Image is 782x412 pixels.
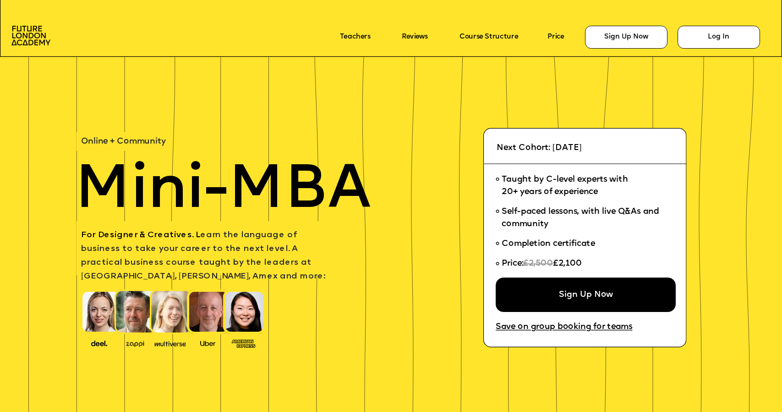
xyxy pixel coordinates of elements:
span: Mini-MBA [75,161,371,222]
img: image-388f4489-9820-4c53-9b08-f7df0b8d4ae2.png [84,338,115,348]
span: Price: [502,259,523,267]
span: Next Cohort: [DATE] [497,144,582,152]
a: Course Structure [459,33,518,41]
a: Save on group booking for teams [496,323,632,332]
a: Teachers [340,33,371,41]
a: Price [547,33,564,41]
a: Reviews [402,33,428,41]
span: Taught by C-level experts with 20+ years of experience [502,175,628,196]
span: earn the language of business to take your career to the next level. A practical business course ... [81,231,325,281]
img: image-99cff0b2-a396-4aab-8550-cf4071da2cb9.png [192,339,223,347]
img: image-b2f1584c-cbf7-4a77-bbe0-f56ae6ee31f2.png [120,339,151,347]
span: £2,500 [523,259,553,267]
img: image-aac980e9-41de-4c2d-a048-f29dd30a0068.png [11,26,50,45]
span: Completion certificate [502,239,595,248]
span: Self-paced lessons, with live Q&As and community [502,207,661,228]
span: Online + Community [81,138,166,146]
span: For Designer & Creatives. L [81,231,200,239]
img: image-93eab660-639c-4de6-957c-4ae039a0235a.png [228,337,259,349]
img: image-b7d05013-d886-4065-8d38-3eca2af40620.png [152,338,189,348]
span: £2,100 [553,259,582,267]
